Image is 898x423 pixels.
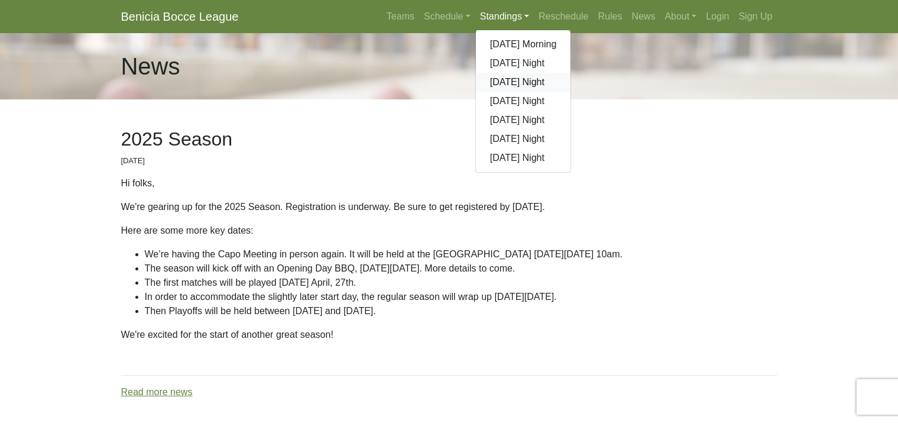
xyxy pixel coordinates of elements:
[476,130,571,148] a: [DATE] Night
[734,5,777,28] a: Sign Up
[660,5,702,28] a: About
[701,5,734,28] a: Login
[476,54,571,73] a: [DATE] Night
[121,387,193,397] a: Read more news
[534,5,594,28] a: Reschedule
[476,92,571,111] a: [DATE] Night
[145,290,777,304] li: In order to accommodate the slightly later start day, the regular season will wrap up [DATE][DATE].
[476,73,571,92] a: [DATE] Night
[121,52,180,80] h1: News
[475,30,572,173] div: Standings
[594,5,627,28] a: Rules
[145,247,777,261] li: We’re having the Capo Meeting in person again. It will be held at the [GEOGRAPHIC_DATA] [DATE][DA...
[121,128,777,150] h2: 2025 Season
[121,5,239,28] a: Benicia Bocce League
[475,5,534,28] a: Standings
[145,276,777,290] li: The first matches will be played [DATE] April, 27th.
[382,5,419,28] a: Teams
[476,148,571,167] a: [DATE] Night
[121,200,777,214] p: We're gearing up for the 2025 Season. Registration is underway. Be sure to get registered by [DATE].
[145,261,777,276] li: The season will kick off with an Opening Day BBQ, [DATE][DATE]. More details to come.
[121,328,777,342] p: We're excited for the start of another great season!
[476,111,571,130] a: [DATE] Night
[476,35,571,54] a: [DATE] Morning
[419,5,475,28] a: Schedule
[145,304,777,318] li: Then Playoffs will be held between [DATE] and [DATE].
[121,224,777,238] p: Here are some more key dates:
[121,155,777,166] p: [DATE]
[627,5,660,28] a: News
[121,176,777,190] p: Hi folks,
